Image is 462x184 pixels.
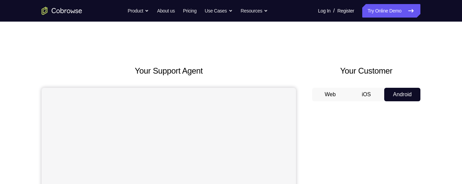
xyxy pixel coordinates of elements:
a: About us [157,4,175,18]
h2: Your Customer [312,65,420,77]
a: Try Online Demo [362,4,420,18]
button: Android [384,88,420,101]
a: Register [338,4,354,18]
span: / [333,7,334,15]
a: Log In [318,4,330,18]
button: Use Cases [205,4,232,18]
button: Web [312,88,348,101]
button: Product [128,4,149,18]
a: Go to the home page [42,7,82,15]
button: Resources [241,4,268,18]
button: iOS [348,88,385,101]
a: Pricing [183,4,197,18]
h2: Your Support Agent [42,65,296,77]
